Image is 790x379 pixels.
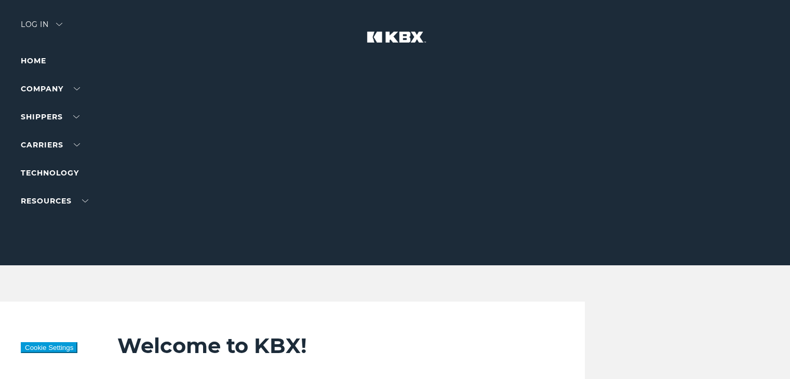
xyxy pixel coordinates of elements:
[21,196,88,206] a: RESOURCES
[21,168,79,178] a: Technology
[117,333,544,359] h2: Welcome to KBX!
[21,21,62,36] div: Log in
[21,342,77,353] button: Cookie Settings
[21,84,80,93] a: Company
[21,56,46,65] a: Home
[21,140,80,150] a: Carriers
[356,21,434,66] img: kbx logo
[56,23,62,26] img: arrow
[21,112,79,121] a: SHIPPERS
